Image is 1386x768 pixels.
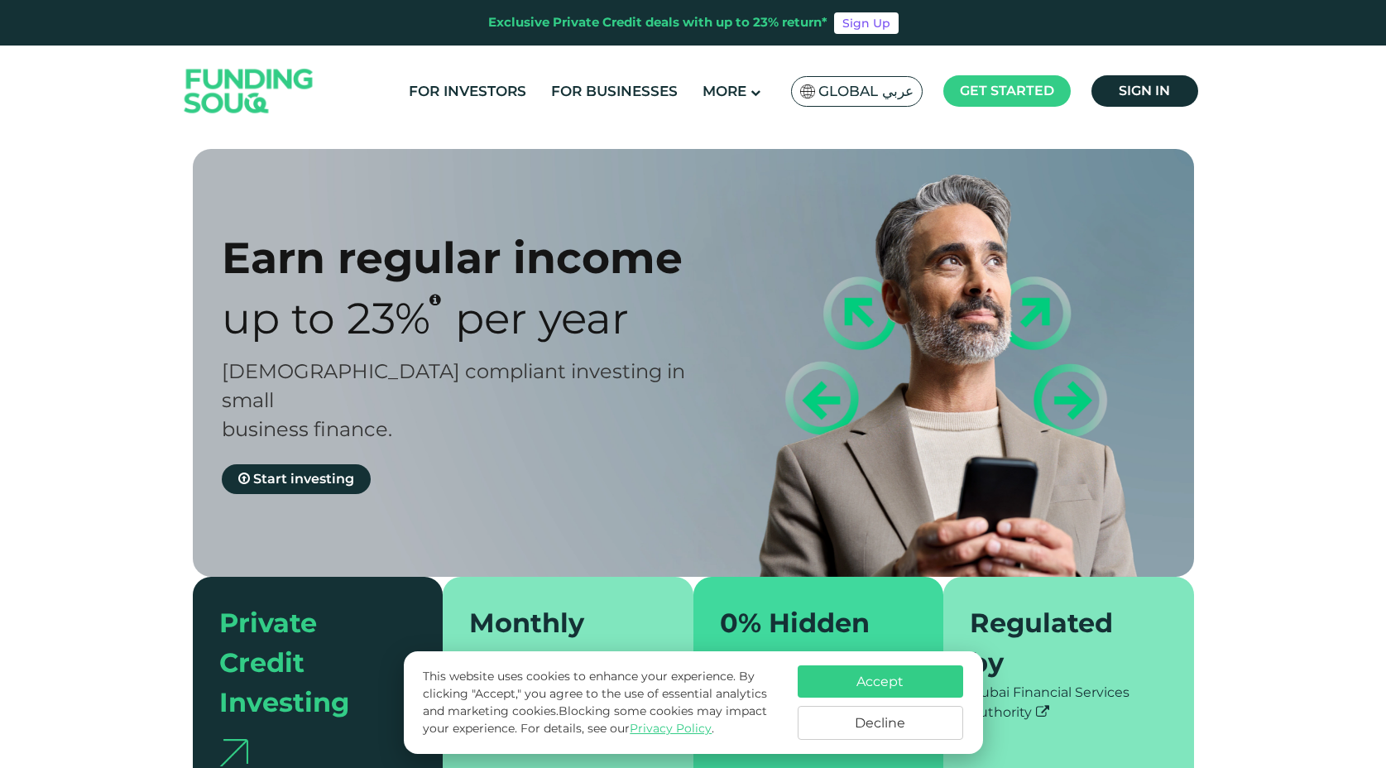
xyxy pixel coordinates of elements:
a: Sign Up [834,12,899,34]
span: Global عربي [818,82,914,101]
span: For details, see our . [520,721,714,736]
img: SA Flag [800,84,815,98]
div: Dubai Financial Services Authority [970,683,1168,722]
a: Privacy Policy [630,721,712,736]
img: Logo [168,50,330,133]
span: Start investing [253,471,354,487]
span: Get started [960,83,1054,98]
img: arrow [219,739,248,766]
div: 0% Hidden Fees [720,603,898,683]
div: Regulated by [970,603,1148,683]
span: Up to 23% [222,292,430,344]
a: For Businesses [547,78,682,105]
p: This website uses cookies to enhance your experience. By clicking "Accept," you agree to the use ... [423,668,780,737]
a: Start investing [222,464,371,494]
button: Decline [798,706,963,740]
span: Sign in [1119,83,1170,98]
a: Sign in [1091,75,1198,107]
div: Monthly repayments [469,603,647,683]
span: Blocking some cookies may impact your experience. [423,703,767,736]
div: Private Credit Investing [219,603,397,722]
span: [DEMOGRAPHIC_DATA] compliant investing in small business finance. [222,359,685,441]
a: For Investors [405,78,530,105]
div: Earn regular income [222,232,722,284]
span: Per Year [455,292,629,344]
span: More [703,83,746,99]
button: Accept [798,665,963,698]
div: Exclusive Private Credit deals with up to 23% return* [488,13,827,32]
i: 23% IRR (expected) ~ 15% Net yield (expected) [429,293,441,306]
